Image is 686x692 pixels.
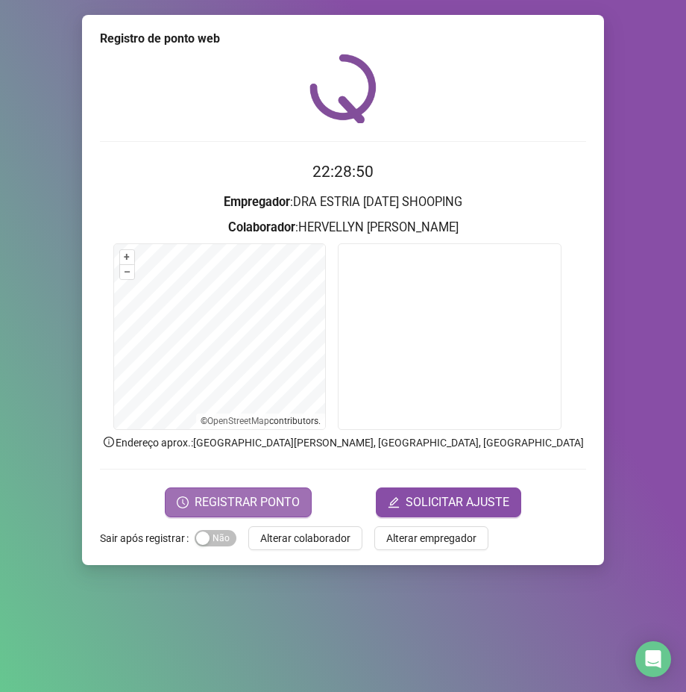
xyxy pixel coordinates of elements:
[406,493,509,511] span: SOLICITAR AJUSTE
[260,530,350,546] span: Alterar colaborador
[100,434,586,451] p: Endereço aprox. : [GEOGRAPHIC_DATA][PERSON_NAME], [GEOGRAPHIC_DATA], [GEOGRAPHIC_DATA]
[374,526,488,550] button: Alterar empregador
[100,218,586,237] h3: : HERVELLYN [PERSON_NAME]
[120,250,134,264] button: +
[228,220,295,234] strong: Colaborador
[376,487,521,517] button: editSOLICITAR AJUSTE
[207,416,269,426] a: OpenStreetMap
[386,530,476,546] span: Alterar empregador
[177,496,189,508] span: clock-circle
[165,487,312,517] button: REGISTRAR PONTO
[120,265,134,279] button: –
[635,641,671,677] div: Open Intercom Messenger
[195,493,300,511] span: REGISTRAR PONTO
[309,54,377,123] img: QRPoint
[100,526,195,550] label: Sair após registrar
[388,496,400,508] span: edit
[100,30,586,48] div: Registro de ponto web
[312,163,374,181] time: 22:28:50
[248,526,362,550] button: Alterar colaborador
[100,193,586,212] h3: : DRA ESTRIA [DATE] SHOOPING
[224,195,290,209] strong: Empregador
[201,416,321,426] li: © contributors.
[102,435,116,449] span: info-circle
